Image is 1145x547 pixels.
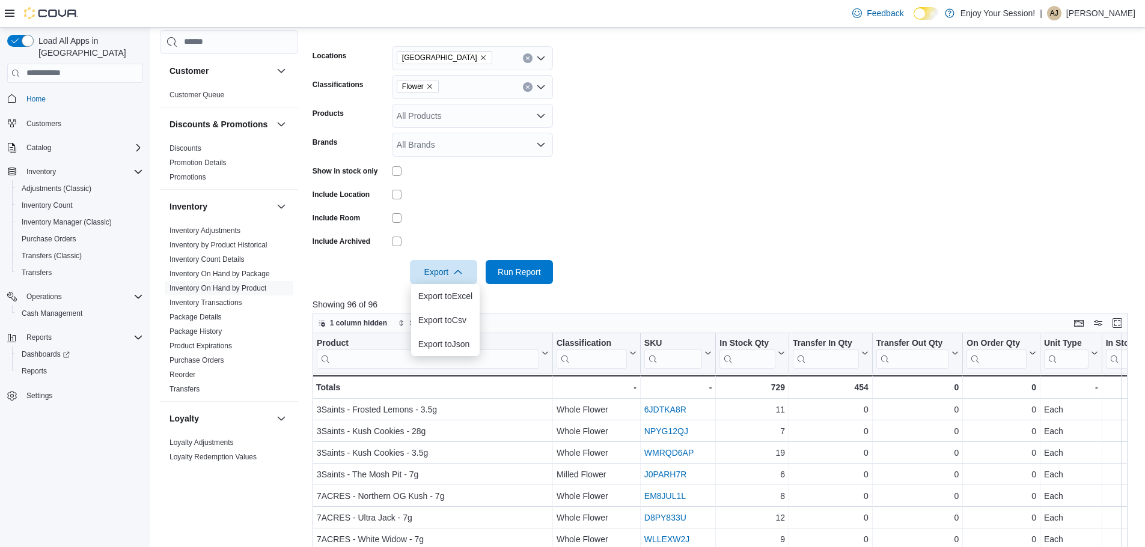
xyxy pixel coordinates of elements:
[169,226,240,235] a: Inventory Adjustments
[169,255,245,264] a: Inventory Count Details
[22,141,143,155] span: Catalog
[793,510,869,525] div: 0
[793,337,869,368] button: Transfer In Qty
[966,510,1036,525] div: 0
[411,308,480,332] button: Export toCsv
[169,453,257,461] a: Loyalty Redemption Values
[719,424,785,438] div: 7
[17,198,78,213] a: Inventory Count
[1091,316,1105,330] button: Display options
[417,260,470,284] span: Export
[1044,510,1098,525] div: Each
[22,388,143,403] span: Settings
[24,7,78,19] img: Cova
[644,337,703,349] div: SKU
[274,411,289,426] button: Loyalty
[169,172,206,182] span: Promotions
[2,115,148,132] button: Customers
[876,467,959,482] div: 0
[169,65,209,77] h3: Customer
[557,510,637,525] div: Whole Flower
[719,337,775,368] div: In Stock Qty
[169,413,199,425] h3: Loyalty
[22,330,56,345] button: Reports
[644,513,686,522] a: D8PY833U
[169,201,272,213] button: Inventory
[793,424,869,438] div: 0
[1040,6,1042,20] p: |
[169,90,224,100] span: Customer Queue
[719,510,785,525] div: 12
[169,118,267,130] h3: Discounts & Promotions
[7,85,143,436] nav: Complex example
[169,370,195,379] a: Reorder
[169,342,232,350] a: Product Expirations
[876,337,949,368] div: Transfer Out Qty
[169,270,270,278] a: Inventory On Hand by Package
[313,298,1136,310] p: Showing 96 of 96
[17,232,143,246] span: Purchase Orders
[317,337,539,368] div: Product
[847,1,908,25] a: Feedback
[966,337,1027,368] div: On Order Qty
[557,402,637,417] div: Whole Flower
[1072,316,1086,330] button: Keyboard shortcuts
[557,446,637,460] div: Whole Flower
[557,337,627,349] div: Classification
[876,489,959,503] div: 0
[966,337,1027,349] div: On Order Qty
[17,364,143,378] span: Reports
[644,337,703,368] div: SKU URL
[876,446,959,460] div: 0
[317,337,549,368] button: Product
[966,532,1036,546] div: 0
[644,470,687,479] a: J0PARH7R
[160,223,298,401] div: Inventory
[1044,337,1098,368] button: Unit Type
[169,452,257,462] span: Loyalty Redemption Values
[22,141,56,155] button: Catalog
[169,118,272,130] button: Discounts & Promotions
[22,184,91,193] span: Adjustments (Classic)
[867,7,903,19] span: Feedback
[793,467,869,482] div: 0
[313,316,392,330] button: 1 column hidden
[22,289,143,304] span: Operations
[793,446,869,460] div: 0
[17,249,87,263] a: Transfers (Classic)
[410,260,477,284] button: Export
[313,51,347,61] label: Locations
[719,532,785,546] div: 9
[12,214,148,231] button: Inventory Manager (Classic)
[2,288,148,305] button: Operations
[22,289,67,304] button: Operations
[966,424,1036,438] div: 0
[411,332,480,356] button: Export toJson
[418,291,472,301] span: Export to Excel
[793,337,859,368] div: Transfer In Qty
[169,385,200,393] a: Transfers
[793,402,869,417] div: 0
[169,173,206,181] a: Promotions
[169,312,222,322] span: Package Details
[317,446,549,460] div: 3Saints - Kush Cookies - 3.5g
[536,53,546,63] button: Open list of options
[17,364,52,378] a: Reports
[12,197,148,214] button: Inventory Count
[26,292,62,301] span: Operations
[169,438,234,447] a: Loyalty Adjustments
[169,159,227,167] a: Promotion Details
[1066,6,1135,20] p: [PERSON_NAME]
[793,380,869,394] div: 454
[536,140,546,150] button: Open list of options
[22,201,73,210] span: Inventory Count
[317,402,549,417] div: 3Saints - Frosted Lemons - 3.5g
[966,380,1036,394] div: 0
[22,165,61,179] button: Inventory
[1044,532,1098,546] div: Each
[169,341,232,351] span: Product Expirations
[169,65,272,77] button: Customer
[644,337,712,368] button: SKU
[17,347,75,361] a: Dashboards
